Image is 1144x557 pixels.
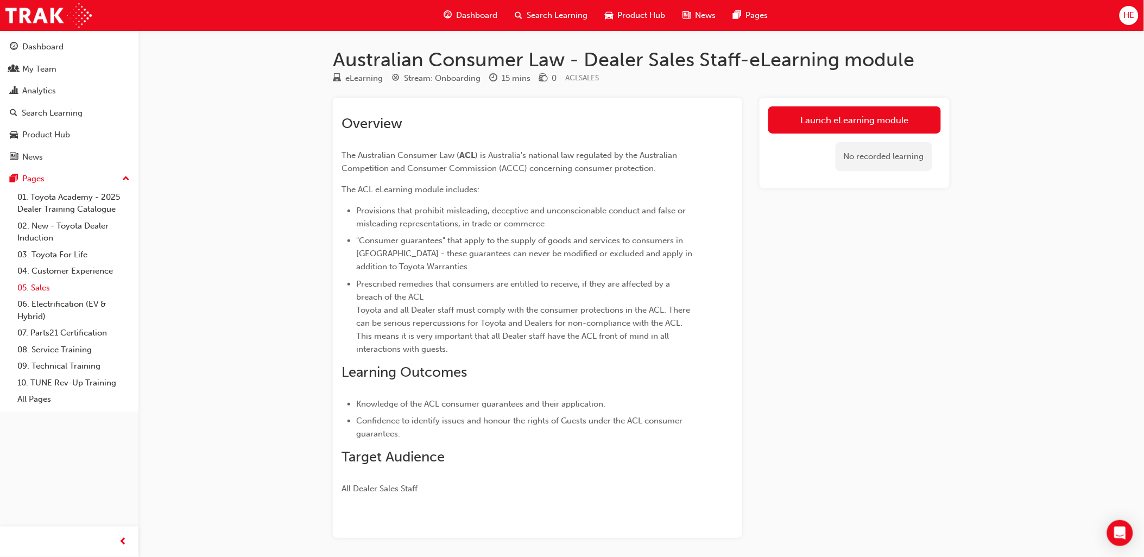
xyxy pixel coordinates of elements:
[404,72,481,85] div: Stream: Onboarding
[22,63,56,75] div: My Team
[391,74,400,84] span: target-icon
[617,9,665,22] span: Product Hub
[10,42,18,52] span: guage-icon
[13,263,134,280] a: 04. Customer Experience
[502,72,530,85] div: 15 mins
[1120,6,1139,25] button: HE
[356,399,605,409] span: Knowledge of the ACL consumer guarantees and their application.
[682,9,691,22] span: news-icon
[4,147,134,167] a: News
[724,4,776,27] a: pages-iconPages
[342,364,467,381] span: Learning Outcomes
[13,391,134,408] a: All Pages
[391,72,481,85] div: Stream
[459,150,475,160] span: ACL
[444,9,452,22] span: guage-icon
[456,9,497,22] span: Dashboard
[539,74,547,84] span: money-icon
[4,35,134,169] button: DashboardMy TeamAnalyticsSearch LearningProduct HubNews
[22,85,56,97] div: Analytics
[10,86,18,96] span: chart-icon
[10,153,18,162] span: news-icon
[356,206,688,229] span: Provisions that prohibit misleading, deceptive and unconscionable conduct and false or misleading...
[4,81,134,101] a: Analytics
[515,9,522,22] span: search-icon
[4,103,134,123] a: Search Learning
[596,4,674,27] a: car-iconProduct Hub
[768,106,941,134] a: Launch eLearning module
[4,169,134,189] button: Pages
[745,9,768,22] span: Pages
[5,3,92,28] img: Trak
[13,218,134,246] a: 02. New - Toyota Dealer Induction
[10,65,18,74] span: people-icon
[506,4,596,27] a: search-iconSearch Learning
[695,9,716,22] span: News
[22,173,45,185] div: Pages
[13,325,134,341] a: 07. Parts21 Certification
[13,280,134,296] a: 05. Sales
[22,151,43,163] div: News
[435,4,506,27] a: guage-iconDashboard
[10,130,18,140] span: car-icon
[342,115,402,132] span: Overview
[342,150,459,160] span: The Australian Consumer Law (
[342,448,445,465] span: Target Audience
[22,129,70,141] div: Product Hub
[333,48,950,72] h1: Australian Consumer Law - Dealer Sales Staff-eLearning module
[13,246,134,263] a: 03. Toyota For Life
[342,185,479,194] span: The ACL eLearning module includes:
[356,279,692,354] span: Prescribed remedies that consumers are entitled to receive, if they are affected by a breach of t...
[10,109,17,118] span: search-icon
[122,172,130,186] span: up-icon
[489,72,530,85] div: Duration
[836,142,932,171] div: No recorded learning
[733,9,741,22] span: pages-icon
[4,125,134,145] a: Product Hub
[342,150,679,173] span: ) is Australia's national law regulated by the Australian Competition and Consumer Commission (AC...
[565,73,599,83] span: Learning resource code
[552,72,557,85] div: 0
[345,72,383,85] div: eLearning
[1123,9,1134,22] span: HE
[356,416,685,439] span: Confidence to identify issues and honour the rights of Guests under the ACL consumer guarantees.
[13,296,134,325] a: 06. Electrification (EV & Hybrid)
[1107,520,1133,546] div: Open Intercom Messenger
[119,535,128,549] span: prev-icon
[22,41,64,53] div: Dashboard
[356,236,694,271] span: "Consumer guarantees" that apply to the supply of goods and services to consumers in [GEOGRAPHIC_...
[605,9,613,22] span: car-icon
[333,74,341,84] span: learningResourceType_ELEARNING-icon
[489,74,497,84] span: clock-icon
[4,59,134,79] a: My Team
[674,4,724,27] a: news-iconNews
[342,484,418,493] span: All Dealer Sales Staff
[4,37,134,57] a: Dashboard
[13,189,134,218] a: 01. Toyota Academy - 2025 Dealer Training Catalogue
[527,9,587,22] span: Search Learning
[539,72,557,85] div: Price
[13,358,134,375] a: 09. Technical Training
[333,72,383,85] div: Type
[13,375,134,391] a: 10. TUNE Rev-Up Training
[13,341,134,358] a: 08. Service Training
[22,107,83,119] div: Search Learning
[10,174,18,184] span: pages-icon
